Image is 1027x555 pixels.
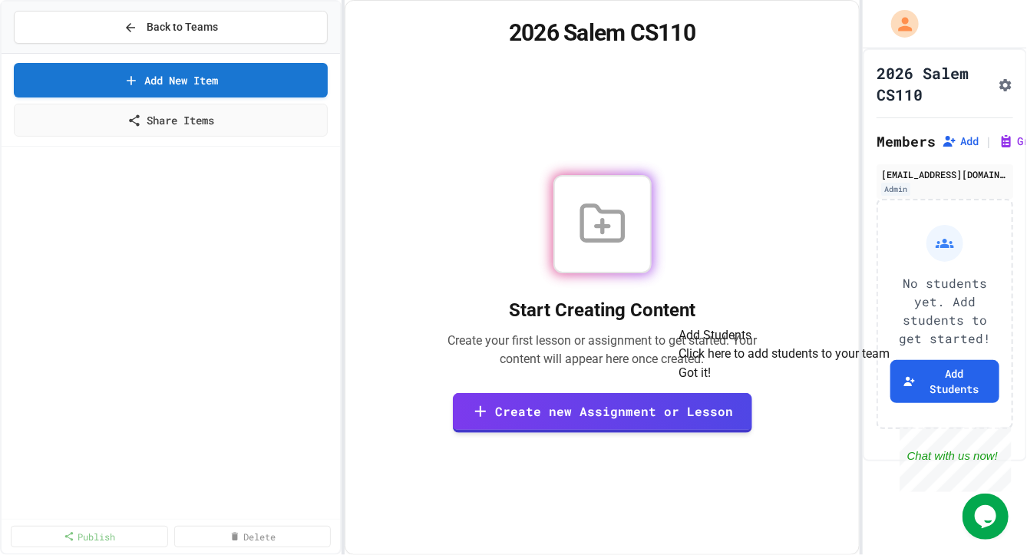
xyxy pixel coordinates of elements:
button: Back to Teams [14,11,328,44]
button: Add Students [890,360,999,403]
h1: 2026 Salem CS110 [877,62,992,105]
a: Create new Assignment or Lesson [453,393,752,433]
a: Publish [11,526,168,547]
div: [EMAIL_ADDRESS][DOMAIN_NAME] [881,167,1009,181]
p: Click here to add students to your team [679,345,890,363]
button: Add [942,134,979,149]
p: Create your first lesson or assignment to get started. Your content will appear here once created. [431,332,774,368]
button: Assignment Settings [998,74,1013,93]
h2: Members [877,130,936,152]
div: Admin [881,183,910,196]
h1: 2026 Salem CS110 [364,19,840,47]
button: Got it! [679,364,712,382]
span: Back to Teams [147,19,218,35]
h2: Start Creating Content [431,298,774,322]
a: Delete [174,526,332,547]
iframe: chat widget [900,427,1012,492]
div: My Account [875,6,923,41]
p: No students yet. Add students to get started! [890,274,999,348]
a: Add New Item [14,63,328,97]
span: | [985,132,992,150]
a: Share Items [14,104,328,137]
h2: Add Students [679,326,890,345]
iframe: chat widget [963,494,1012,540]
